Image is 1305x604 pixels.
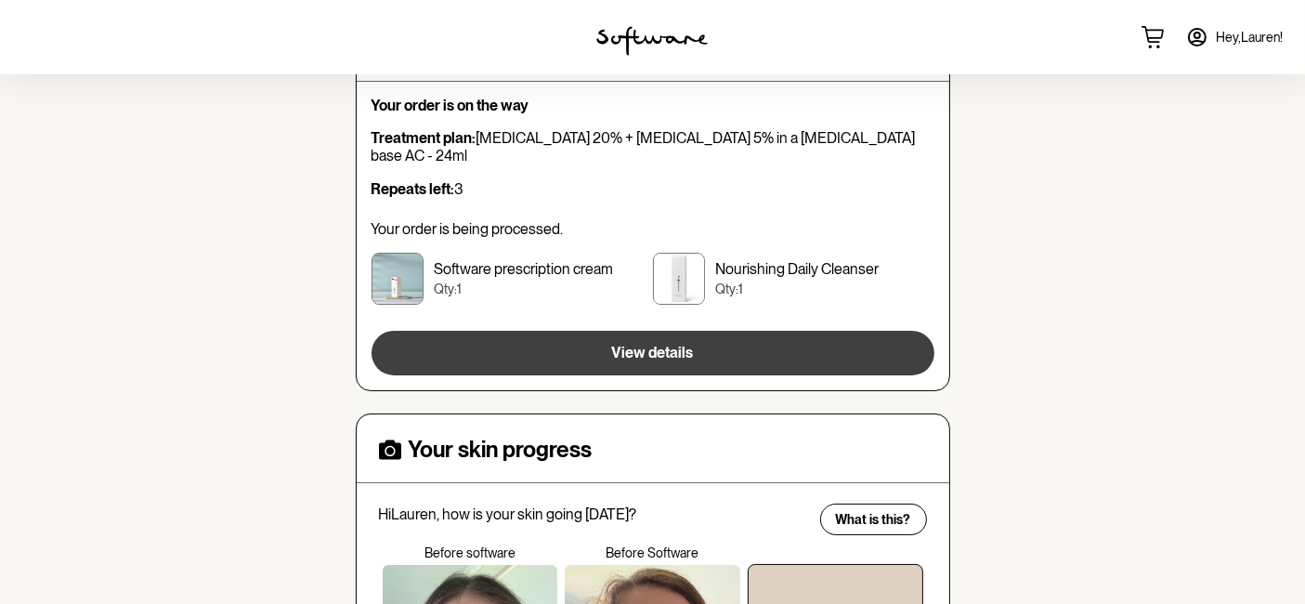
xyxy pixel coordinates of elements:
[372,97,934,114] p: Your order is on the way
[653,253,705,305] img: clx11wzf0000p3b6dwnx12agy.png
[1216,30,1283,46] span: Hey, Lauren !
[372,331,934,375] button: View details
[372,220,934,238] p: Your order is being processed.
[836,512,911,528] span: What is this?
[372,129,476,147] strong: Treatment plan:
[1175,15,1294,59] a: Hey,Lauren!
[372,180,934,198] p: 3
[435,260,614,278] p: Software prescription cream
[379,506,808,523] p: Hi Lauren , how is your skin going [DATE]?
[435,282,614,297] p: Qty: 1
[820,504,927,535] button: What is this?
[372,180,455,198] strong: Repeats left:
[561,545,744,561] p: Before Software
[379,545,562,561] p: Before software
[409,437,593,464] h4: Your skin progress
[612,344,694,361] span: View details
[596,26,708,56] img: software logo
[372,129,934,164] p: [MEDICAL_DATA] 20% + [MEDICAL_DATA] 5% in a [MEDICAL_DATA] base AC - 24ml
[372,253,424,305] img: cktu5b0bi00003e5xgiy44wfx.jpg
[716,282,880,297] p: Qty: 1
[716,260,880,278] p: Nourishing Daily Cleanser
